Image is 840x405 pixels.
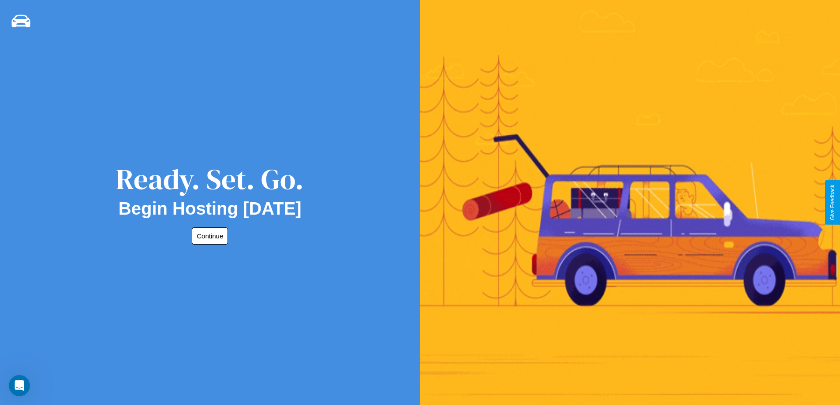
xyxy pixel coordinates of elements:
div: Give Feedback [829,185,836,220]
iframe: Intercom live chat [9,375,30,396]
h2: Begin Hosting [DATE] [119,199,302,219]
div: Ready. Set. Go. [116,160,304,199]
button: Continue [192,227,228,245]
